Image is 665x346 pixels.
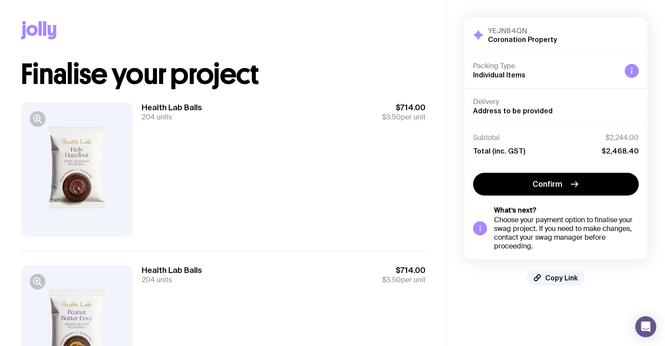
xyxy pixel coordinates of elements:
span: Subtotal [473,133,500,142]
span: Confirm [533,179,562,189]
div: Open Intercom Messenger [635,316,656,337]
span: Address to be provided [473,107,553,115]
span: $2,468.40 [602,147,639,155]
span: $714.00 [382,265,425,276]
h5: What’s next? [494,206,639,215]
div: Choose your payment option to finalise your swag project. If you need to make changes, contact yo... [494,216,639,251]
span: 204 units [142,275,172,284]
span: $3.50 [382,275,401,284]
button: Confirm [473,173,639,196]
span: Copy Link [545,273,578,282]
h2: Coronation Property [488,35,557,44]
span: Individual Items [473,71,526,79]
span: per unit [382,276,425,284]
h4: Delivery [473,98,639,106]
span: 204 units [142,112,172,122]
span: $3.50 [382,112,401,122]
span: $2,244.00 [606,133,639,142]
h3: Health Lab Balls [142,102,202,113]
span: $714.00 [382,102,425,113]
h3: YEJN84QN [488,26,557,35]
h4: Packing Type [473,62,618,70]
h3: Health Lab Balls [142,265,202,276]
button: Copy Link [527,270,585,286]
span: per unit [382,113,425,122]
span: Total (inc. GST) [473,147,525,155]
h1: Finalise your project [21,60,425,88]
